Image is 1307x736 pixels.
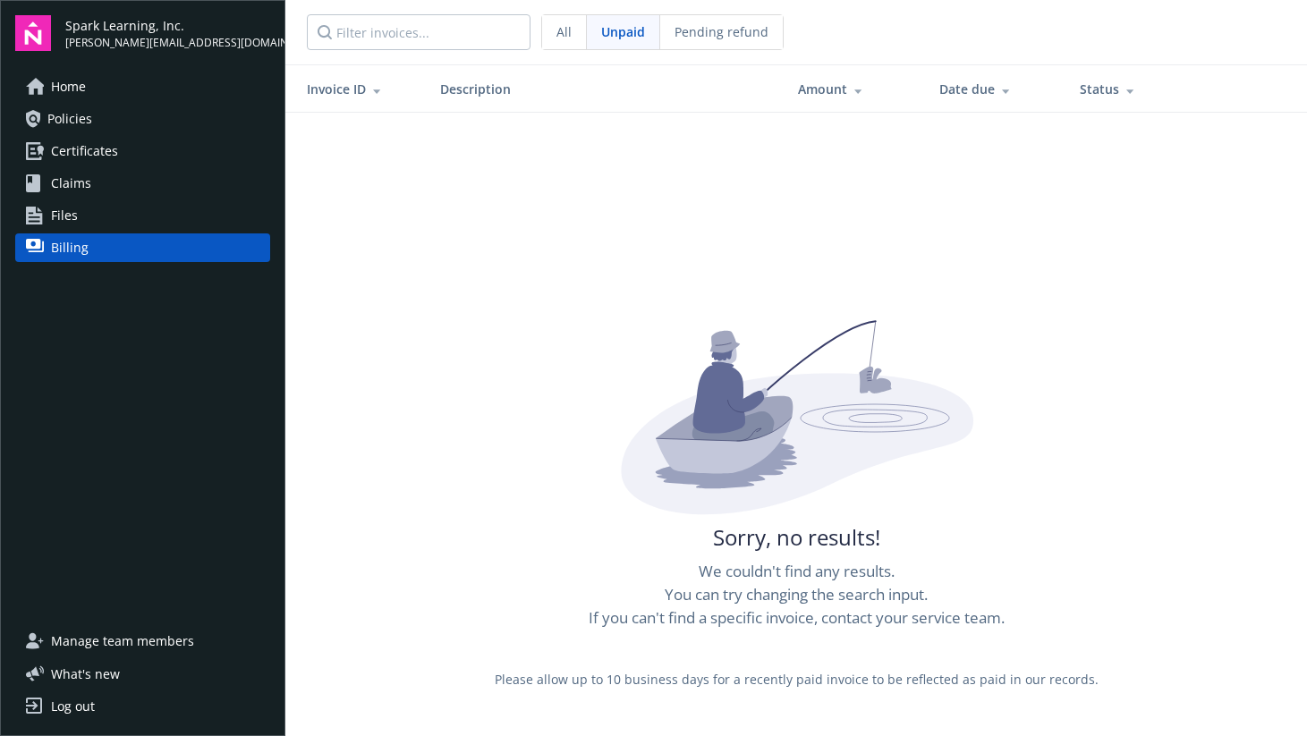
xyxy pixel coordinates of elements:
span: Sorry, no results! [713,522,880,553]
div: Amount [798,80,910,98]
div: Please allow up to 10 business days for a recently paid invoice to be reflected as paid in our re... [463,638,1131,721]
span: Home [51,72,86,101]
span: We couldn't find any results. [699,560,895,583]
a: Home [15,72,270,101]
div: Log out [51,692,95,721]
span: All [556,22,572,41]
a: Files [15,201,270,230]
button: Spark Learning, Inc.[PERSON_NAME][EMAIL_ADDRESS][DOMAIN_NAME] [65,15,270,51]
span: Policies [47,105,92,133]
span: You can try changing the search input. [665,583,928,606]
span: [PERSON_NAME][EMAIL_ADDRESS][DOMAIN_NAME] [65,35,270,51]
span: Manage team members [51,627,194,656]
span: Claims [51,169,91,198]
span: Files [51,201,78,230]
a: Billing [15,233,270,262]
span: Spark Learning, Inc. [65,16,270,35]
span: If you can't find a specific invoice, contact your service team. [589,606,1005,630]
img: navigator-logo.svg [15,15,51,51]
a: Certificates [15,137,270,165]
div: Invoice ID [307,80,412,98]
a: Claims [15,169,270,198]
div: Date due [939,80,1051,98]
span: Pending refund [675,22,768,41]
span: Certificates [51,137,118,165]
div: Description [440,80,769,98]
span: Billing [51,233,89,262]
a: Manage team members [15,627,270,656]
a: Policies [15,105,270,133]
span: What ' s new [51,664,120,683]
span: Unpaid [601,22,645,41]
input: Filter invoices... [307,14,530,50]
button: What's new [15,664,149,683]
div: Status [1080,80,1141,98]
